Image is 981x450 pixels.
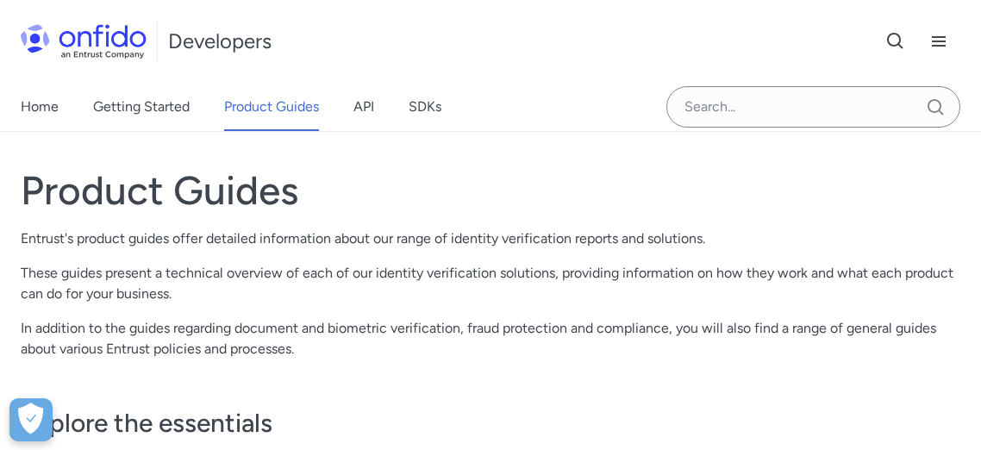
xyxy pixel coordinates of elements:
[928,31,949,52] svg: Open navigation menu button
[666,86,960,128] input: Onfido search input field
[917,20,960,63] button: Open navigation menu button
[21,228,960,249] p: Entrust's product guides offer detailed information about our range of identity verification repo...
[224,83,319,131] a: Product Guides
[353,83,374,131] a: API
[9,398,53,441] button: Open Preferences
[409,83,441,131] a: SDKs
[21,406,960,441] h3: Explore the essentials
[21,24,147,59] img: Onfido Logo
[885,31,906,52] svg: Open search button
[21,263,960,304] p: These guides present a technical overview of each of our identity verification solutions, providi...
[168,28,272,55] h1: Developers
[21,318,960,359] p: In addition to the guides regarding document and biometric verification, fraud protection and com...
[9,398,53,441] div: Cookie Preferences
[874,20,917,63] button: Open search button
[93,83,190,131] a: Getting Started
[21,166,960,215] h1: Product Guides
[21,83,59,131] a: Home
